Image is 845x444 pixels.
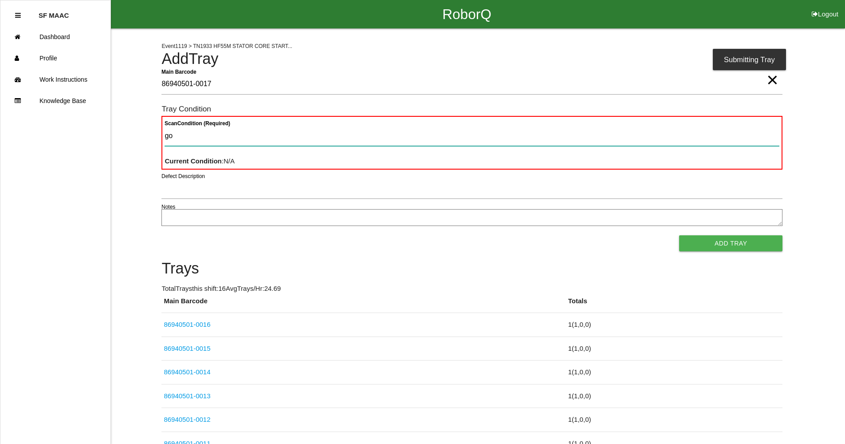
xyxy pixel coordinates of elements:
h4: Add Tray [161,51,782,67]
label: Defect Description [161,172,205,180]
p: Total Trays this shift: 16 Avg Trays /Hr: 24.69 [161,284,782,294]
a: 86940501-0015 [164,345,210,352]
td: 1 ( 1 , 0 , 0 ) [566,408,783,432]
a: Profile [0,48,110,69]
a: 86940501-0012 [164,416,210,423]
a: 86940501-0016 [164,321,210,328]
input: Required [161,74,782,95]
a: 86940501-0014 [164,368,210,376]
a: Work Instructions [0,69,110,90]
b: Scan Condition (Required) [165,120,230,127]
th: Main Barcode [161,296,566,313]
div: Submitting Tray [713,49,786,70]
td: 1 ( 1 , 0 , 0 ) [566,361,783,385]
h6: Tray Condition [161,105,782,113]
button: Add Tray [679,235,782,251]
span: Clear Input [766,62,778,80]
b: Main Barcode [161,68,197,75]
td: 1 ( 1 , 0 , 0 ) [566,313,783,337]
a: Knowledge Base [0,90,110,111]
span: : N/A [165,157,235,165]
span: Event 1119 > TN1933 HF55M STATOR CORE START... [161,43,292,49]
a: 86940501-0013 [164,392,210,400]
h4: Trays [161,260,782,277]
td: 1 ( 1 , 0 , 0 ) [566,384,783,408]
b: Current Condition [165,157,221,165]
p: SF MAAC [39,5,69,19]
a: Dashboard [0,26,110,48]
div: Close [15,5,21,26]
label: Notes [161,203,175,211]
td: 1 ( 1 , 0 , 0 ) [566,337,783,361]
th: Totals [566,296,783,313]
